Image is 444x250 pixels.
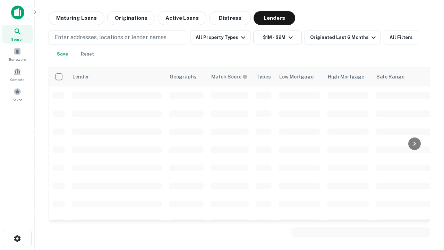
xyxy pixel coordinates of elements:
span: Search [11,36,24,42]
iframe: Chat Widget [409,172,444,206]
button: All Filters [384,31,418,44]
div: Lender [72,73,89,81]
th: High Mortgage [324,67,372,86]
h6: Match Score [211,73,246,81]
span: Contacts [10,77,24,82]
th: Low Mortgage [275,67,324,86]
th: Capitalize uses an advanced AI algorithm to match your search with the best lender. The match sco... [207,67,252,86]
button: Active Loans [158,11,206,25]
button: Reset [76,47,99,61]
th: Types [252,67,275,86]
button: Save your search to get updates of matches that match your search criteria. [51,47,74,61]
button: Lenders [254,11,295,25]
a: Search [2,25,33,43]
p: Enter addresses, locations or lender names [54,33,166,42]
th: Geography [165,67,207,86]
th: Lender [68,67,165,86]
th: Sale Range [372,67,435,86]
div: Types [256,73,271,81]
button: Maturing Loans [49,11,104,25]
button: Distress [209,11,251,25]
div: Originated Last 6 Months [310,33,378,42]
button: Originations [107,11,155,25]
a: Saved [2,85,33,104]
span: Saved [12,97,23,102]
div: High Mortgage [328,73,364,81]
div: Sale Range [376,73,404,81]
span: Borrowers [9,57,26,62]
button: All Property Types [190,31,250,44]
div: Low Mortgage [279,73,314,81]
div: Geography [170,73,197,81]
button: Enter addresses, locations or lender names [49,31,187,44]
button: $1M - $2M [253,31,302,44]
img: capitalize-icon.png [11,6,24,19]
div: Capitalize uses an advanced AI algorithm to match your search with the best lender. The match sco... [211,73,247,81]
a: Borrowers [2,45,33,64]
a: Contacts [2,65,33,84]
button: Originated Last 6 Months [305,31,381,44]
